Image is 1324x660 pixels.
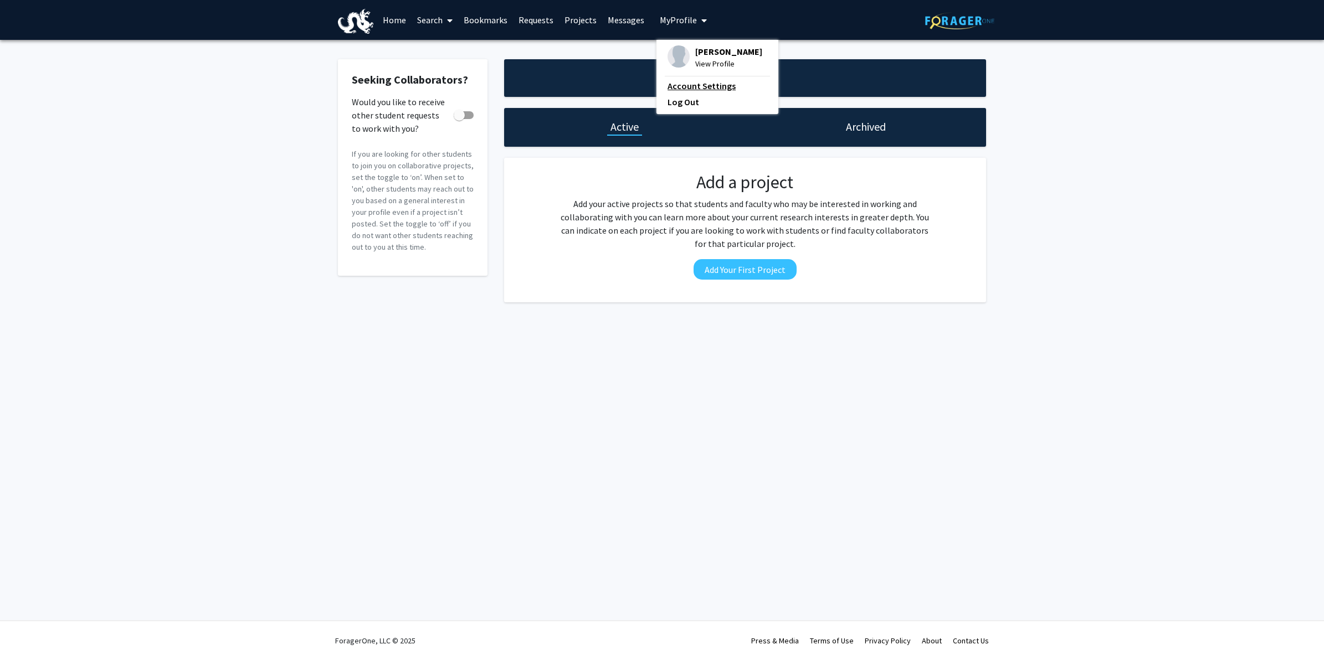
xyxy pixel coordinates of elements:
h2: Seeking Collaborators? [352,73,474,86]
span: View Profile [695,58,762,70]
a: Account Settings [668,79,767,92]
h1: Active [610,119,639,135]
a: Search [412,1,458,39]
iframe: Chat [8,610,47,652]
button: Add Your First Project [694,259,797,280]
p: Add your active projects so that students and faculty who may be interested in working and collab... [557,197,933,250]
h1: Archived [846,119,886,135]
a: Press & Media [751,636,799,646]
a: Terms of Use [810,636,854,646]
a: Contact Us [953,636,989,646]
span: [PERSON_NAME] [695,45,762,58]
div: Profile Picture[PERSON_NAME]View Profile [668,45,762,70]
a: Messages [602,1,650,39]
a: Home [377,1,412,39]
span: Would you like to receive other student requests to work with you? [352,95,449,135]
p: If you are looking for other students to join you on collaborative projects, set the toggle to ‘o... [352,148,474,253]
img: ForagerOne Logo [925,12,994,29]
a: Bookmarks [458,1,513,39]
h2: Add a project [557,172,933,193]
a: Privacy Policy [865,636,911,646]
a: Log Out [668,95,767,109]
a: About [922,636,942,646]
div: ForagerOne, LLC © 2025 [335,621,415,660]
img: Drexel University Logo [338,9,373,34]
a: Projects [559,1,602,39]
a: Requests [513,1,559,39]
img: Profile Picture [668,45,690,68]
span: My Profile [660,14,697,25]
